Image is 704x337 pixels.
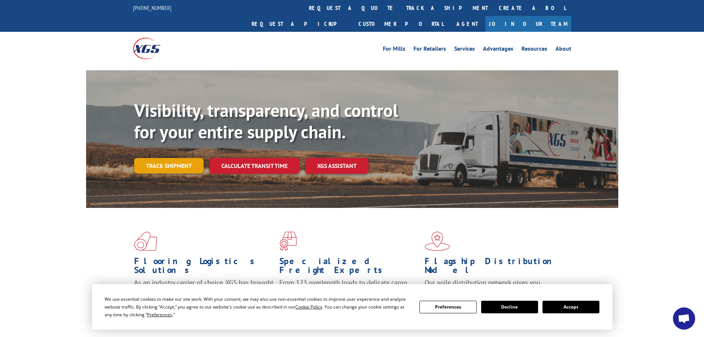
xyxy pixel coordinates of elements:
h1: Specialized Freight Experts [279,257,419,278]
button: Decline [481,301,538,313]
span: Our agile distribution network gives you nationwide inventory management on demand. [425,278,561,296]
a: XGS ASSISTANT [305,158,368,174]
span: As an industry carrier of choice, XGS has brought innovation and dedication to flooring logistics... [134,278,273,304]
button: Accept [543,301,599,313]
span: Cookie Policy [295,304,322,310]
a: Join Our Team [485,16,571,32]
a: [PHONE_NUMBER] [133,4,171,11]
img: xgs-icon-focused-on-flooring-red [279,232,297,251]
span: Preferences [147,311,172,318]
a: For Retailers [414,46,446,54]
div: We use essential cookies to make our site work. With your consent, we may also use non-essential ... [105,295,411,319]
h1: Flooring Logistics Solutions [134,257,274,278]
button: Preferences [419,301,476,313]
img: xgs-icon-total-supply-chain-intelligence-red [134,232,157,251]
a: Services [454,46,475,54]
a: Track shipment [134,158,204,173]
a: For Mills [383,46,405,54]
div: Open chat [673,307,695,330]
a: Agent [449,16,485,32]
h1: Flagship Distribution Model [425,257,564,278]
a: Customer Portal [353,16,449,32]
a: Resources [521,46,547,54]
a: Calculate transit time [210,158,299,174]
a: About [555,46,571,54]
a: Advantages [483,46,513,54]
p: From 123 overlength loads to delicate cargo, our experienced staff knows the best way to move you... [279,278,419,311]
a: Request a pickup [246,16,353,32]
b: Visibility, transparency, and control for your entire supply chain. [134,99,398,143]
img: xgs-icon-flagship-distribution-model-red [425,232,450,251]
div: Cookie Consent Prompt [92,284,612,330]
